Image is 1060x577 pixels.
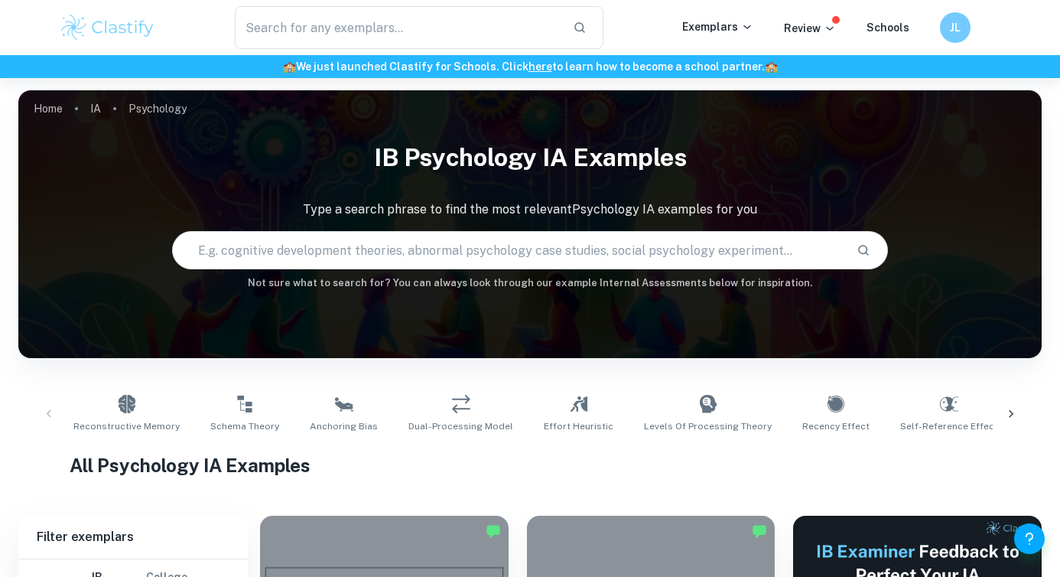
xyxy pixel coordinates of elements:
[18,133,1042,182] h1: IB Psychology IA examples
[544,419,613,433] span: Effort Heuristic
[310,419,378,433] span: Anchoring Bias
[18,200,1042,219] p: Type a search phrase to find the most relevant Psychology IA examples for you
[528,60,552,73] a: here
[408,419,513,433] span: Dual-Processing Model
[765,60,778,73] span: 🏫
[752,523,767,539] img: Marked
[900,419,998,433] span: Self-Reference Effect
[947,19,964,36] h6: JL
[644,419,772,433] span: Levels of Processing Theory
[940,12,971,43] button: JL
[70,451,990,479] h1: All Psychology IA Examples
[682,18,753,35] p: Exemplars
[283,60,296,73] span: 🏫
[784,20,836,37] p: Review
[210,419,279,433] span: Schema Theory
[850,237,876,263] button: Search
[59,12,156,43] img: Clastify logo
[235,6,561,49] input: Search for any exemplars...
[90,98,101,119] a: IA
[73,419,180,433] span: Reconstructive Memory
[1014,523,1045,554] button: Help and Feedback
[34,98,63,119] a: Home
[802,419,870,433] span: Recency Effect
[173,229,845,272] input: E.g. cognitive development theories, abnormal psychology case studies, social psychology experime...
[18,275,1042,291] h6: Not sure what to search for? You can always look through our example Internal Assessments below f...
[18,516,248,559] h6: Filter exemplars
[3,58,1057,75] h6: We just launched Clastify for Schools. Click to learn how to become a school partner.
[128,100,187,117] p: Psychology
[486,523,501,539] img: Marked
[867,21,909,34] a: Schools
